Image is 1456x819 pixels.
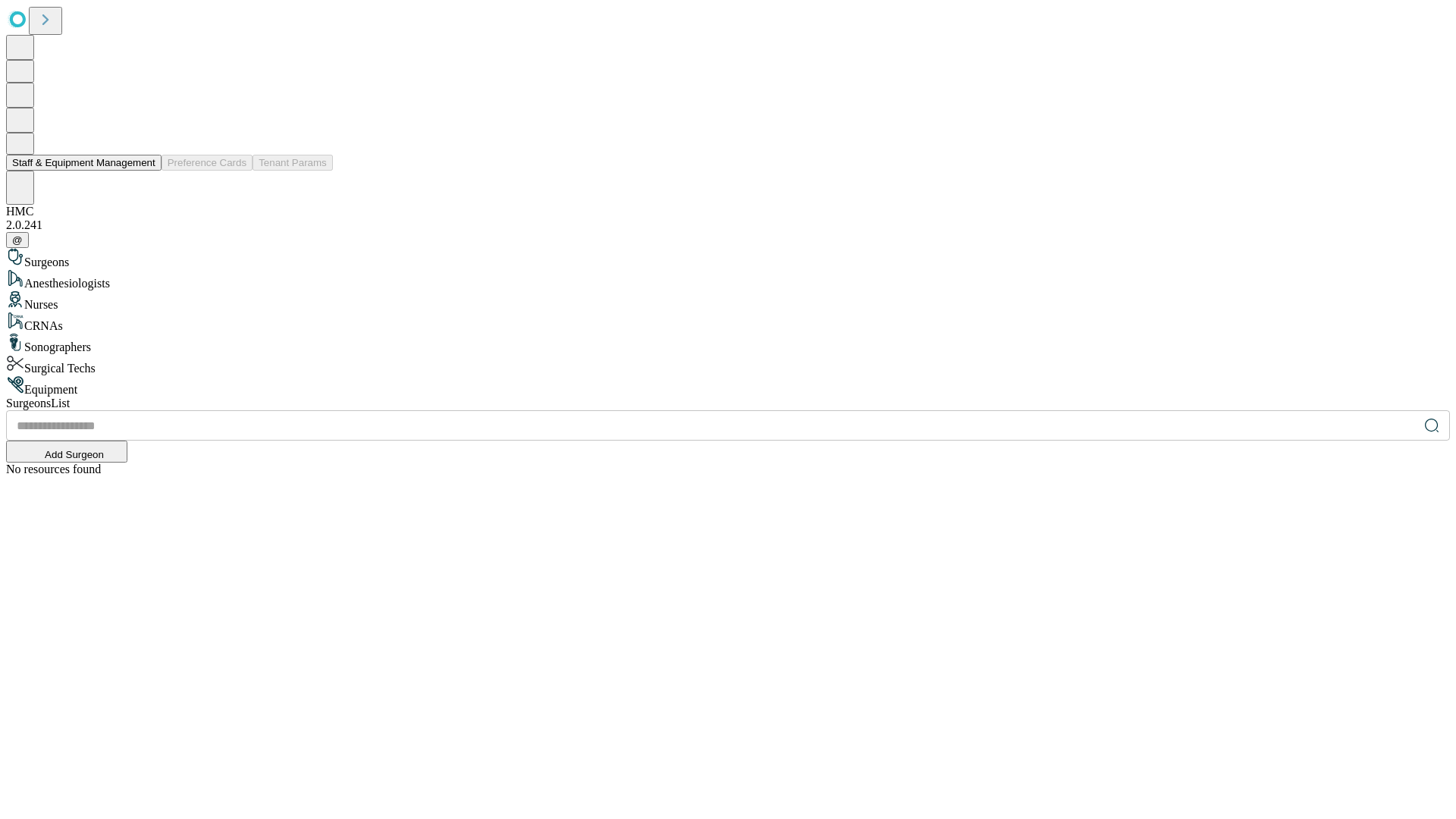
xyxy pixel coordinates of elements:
[45,449,104,460] span: Add Surgeon
[12,234,23,246] span: @
[6,375,1450,397] div: Equipment
[6,312,1450,333] div: CRNAs
[6,232,29,248] button: @
[6,155,162,171] button: Staff & Equipment Management
[6,397,1450,410] div: Surgeons List
[6,269,1450,290] div: Anesthesiologists
[162,155,253,171] button: Preference Cards
[6,333,1450,354] div: Sonographers
[6,205,1450,218] div: HMC
[6,463,1450,476] div: No resources found
[6,248,1450,269] div: Surgeons
[6,290,1450,312] div: Nurses
[6,218,1450,232] div: 2.0.241
[6,441,127,463] button: Add Surgeon
[6,354,1450,375] div: Surgical Techs
[253,155,333,171] button: Tenant Params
